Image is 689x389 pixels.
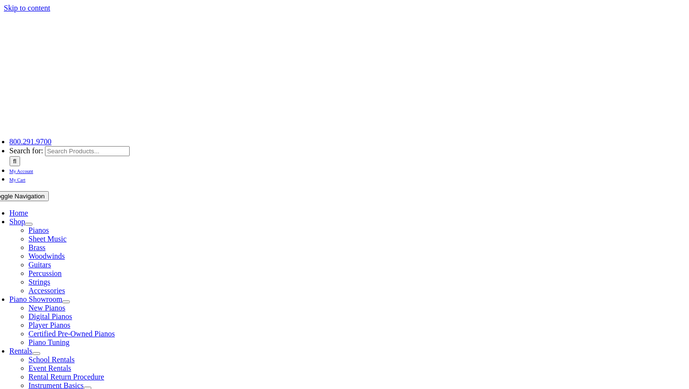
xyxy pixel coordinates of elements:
[29,330,115,338] a: Certified Pre-Owned Pianos
[25,223,33,226] button: Open submenu of Shop
[29,243,46,252] a: Brass
[10,169,33,174] span: My Account
[29,312,72,320] a: Digital Pianos
[10,175,26,183] a: My Cart
[10,147,44,155] span: Search for:
[29,321,71,329] a: Player Pianos
[10,209,28,217] a: Home
[45,146,130,156] input: Search Products...
[10,347,33,355] a: Rentals
[29,235,67,243] a: Sheet Music
[10,166,33,174] a: My Account
[10,137,52,146] a: 800.291.9700
[29,261,51,269] a: Guitars
[33,352,40,355] button: Open submenu of Rentals
[29,278,50,286] a: Strings
[4,4,50,12] a: Skip to content
[10,177,26,183] span: My Cart
[29,338,70,346] a: Piano Tuning
[10,295,63,303] a: Piano Showroom
[29,304,66,312] a: New Pianos
[29,364,71,372] a: Event Rentals
[62,300,70,303] button: Open submenu of Piano Showroom
[29,286,65,295] a: Accessories
[29,373,104,381] a: Rental Return Procedure
[29,269,62,277] a: Percussion
[29,355,75,364] a: School Rentals
[29,226,49,234] a: Pianos
[10,156,21,166] input: Search
[29,252,65,260] a: Woodwinds
[10,217,25,226] a: Shop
